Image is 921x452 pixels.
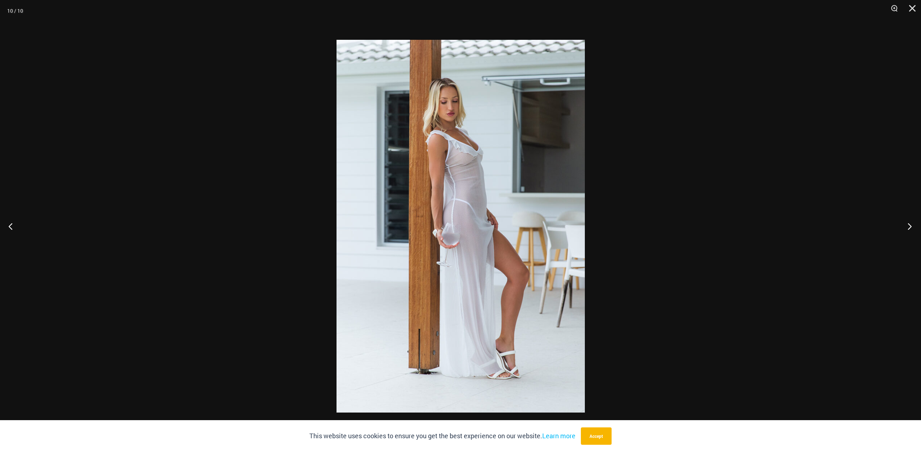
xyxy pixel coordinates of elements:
a: Learn more [542,431,575,440]
button: Next [894,208,921,244]
button: Accept [581,427,612,445]
div: 10 / 10 [7,5,23,16]
img: Sometimes White 587 Dress 04 [337,40,585,413]
p: This website uses cookies to ensure you get the best experience on our website. [309,431,575,442]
